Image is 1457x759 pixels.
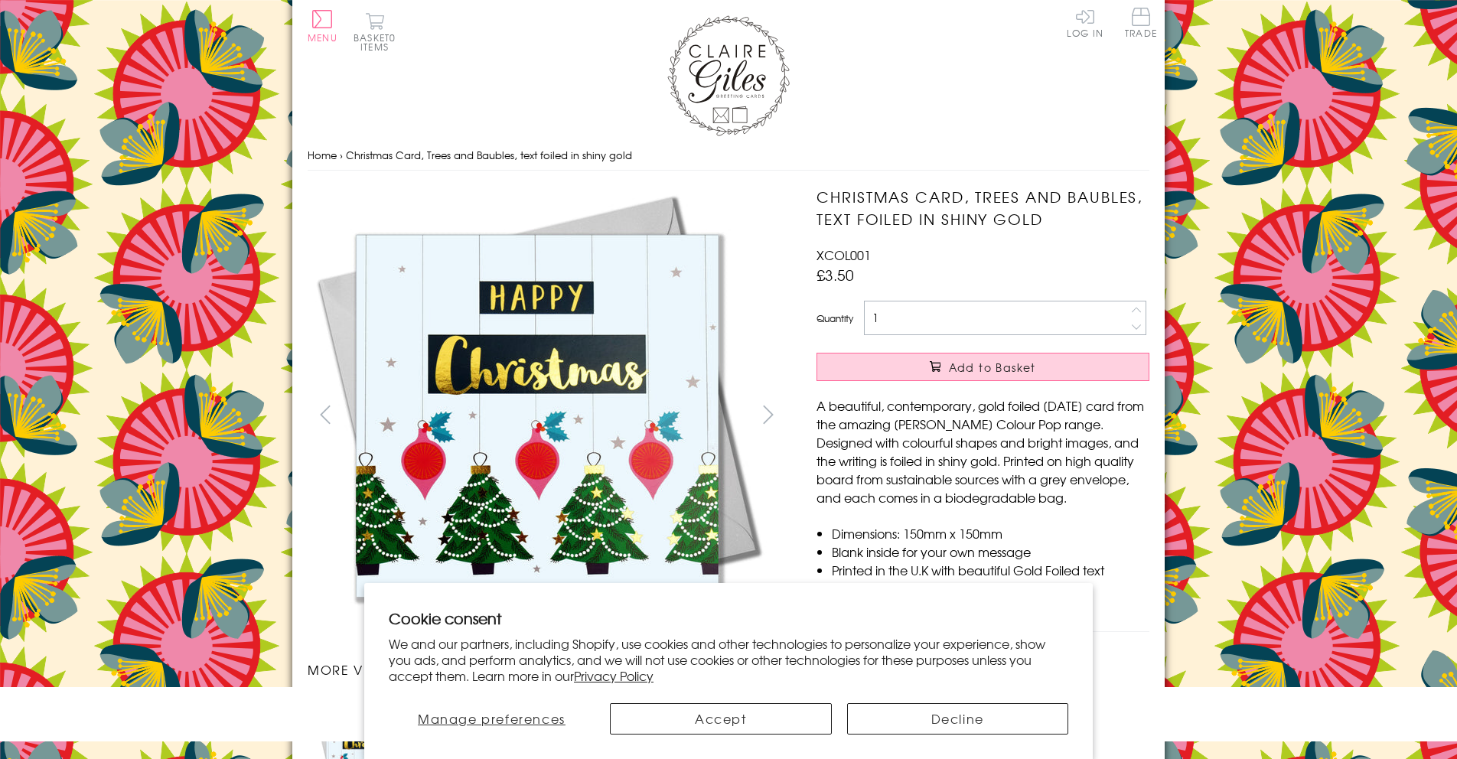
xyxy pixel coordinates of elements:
[360,31,396,54] span: 0 items
[786,186,1245,645] img: Christmas Card, Trees and Baubles, text foiled in shiny gold
[308,397,342,432] button: prev
[389,608,1068,629] h2: Cookie consent
[308,186,767,645] img: Christmas Card, Trees and Baubles, text foiled in shiny gold
[354,12,396,51] button: Basket0 items
[308,660,786,679] h3: More views
[817,396,1149,507] p: A beautiful, contemporary, gold foiled [DATE] card from the amazing [PERSON_NAME] Colour Pop rang...
[574,666,654,685] a: Privacy Policy
[1067,8,1103,37] a: Log In
[817,186,1149,230] h1: Christmas Card, Trees and Baubles, text foiled in shiny gold
[949,360,1036,375] span: Add to Basket
[389,703,595,735] button: Manage preferences
[308,10,337,42] button: Menu
[1125,8,1157,41] a: Trade
[832,561,1149,579] li: Printed in the U.K with beautiful Gold Foiled text
[847,703,1069,735] button: Decline
[308,31,337,44] span: Menu
[817,311,853,325] label: Quantity
[308,140,1149,171] nav: breadcrumbs
[308,148,337,162] a: Home
[832,542,1149,561] li: Blank inside for your own message
[817,353,1149,381] button: Add to Basket
[667,15,790,136] img: Claire Giles Greetings Cards
[832,524,1149,542] li: Dimensions: 150mm x 150mm
[832,579,1149,598] li: Comes cello wrapped in Compostable bag
[346,148,632,162] span: Christmas Card, Trees and Baubles, text foiled in shiny gold
[340,148,343,162] span: ›
[817,264,854,285] span: £3.50
[751,397,786,432] button: next
[817,246,871,264] span: XCOL001
[610,703,832,735] button: Accept
[418,709,566,728] span: Manage preferences
[1125,8,1157,37] span: Trade
[389,636,1068,683] p: We and our partners, including Shopify, use cookies and other technologies to personalize your ex...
